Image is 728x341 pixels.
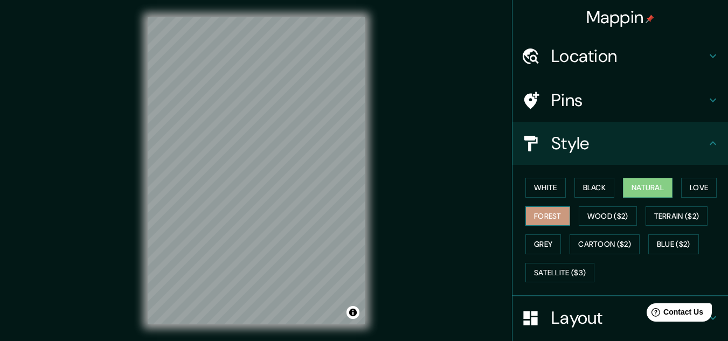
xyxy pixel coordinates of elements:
[551,89,706,111] h4: Pins
[646,15,654,23] img: pin-icon.png
[579,206,637,226] button: Wood ($2)
[525,178,566,198] button: White
[681,178,717,198] button: Love
[512,79,728,122] div: Pins
[570,234,640,254] button: Cartoon ($2)
[632,299,716,329] iframe: Help widget launcher
[623,178,672,198] button: Natural
[551,307,706,329] h4: Layout
[646,206,708,226] button: Terrain ($2)
[525,234,561,254] button: Grey
[525,206,570,226] button: Forest
[525,263,594,283] button: Satellite ($3)
[586,6,655,28] h4: Mappin
[648,234,699,254] button: Blue ($2)
[512,34,728,78] div: Location
[512,296,728,339] div: Layout
[551,133,706,154] h4: Style
[346,306,359,319] button: Toggle attribution
[551,45,706,67] h4: Location
[574,178,615,198] button: Black
[512,122,728,165] div: Style
[148,17,365,324] canvas: Map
